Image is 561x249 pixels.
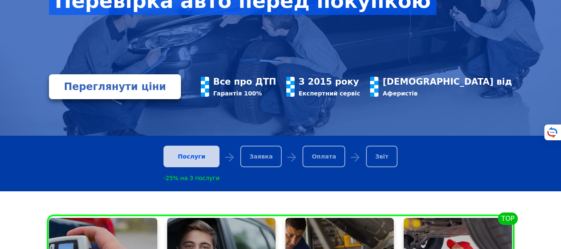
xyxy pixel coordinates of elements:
div: З 2015 року [299,77,361,87]
div: [DEMOGRAPHIC_DATA] від [383,77,512,87]
div: Оплата [302,146,345,167]
div: Експертний сервіс [299,90,361,97]
a: Переглянути ціни [49,74,181,99]
a: Послуги [163,146,220,167]
div: Звіт [366,146,398,167]
div: Аферистів [383,90,512,97]
div: -25% на 3 послуги [163,175,220,181]
div: Гарантія 100% [213,90,276,97]
div: Все про ДТП [213,77,276,87]
div: Заявка [240,146,282,167]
